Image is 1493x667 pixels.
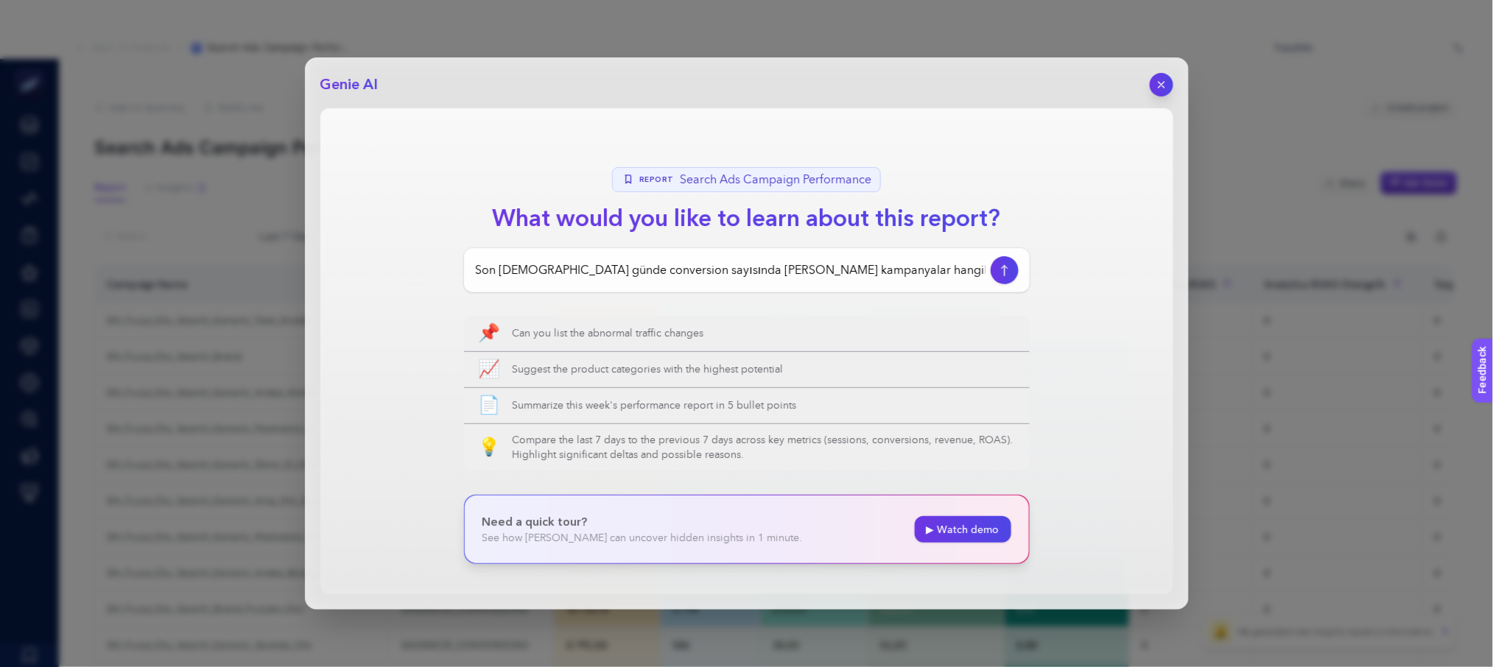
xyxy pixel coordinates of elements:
[464,316,1030,351] button: 📌Can you list the abnormal traffic changes
[464,388,1030,423] button: 📄Summarize this week's performance report in 5 bullet points
[476,261,986,279] input: Ask Genie anything...
[639,174,674,186] span: Report
[479,397,501,414] span: 📄
[915,516,1011,543] a: ▶ Watch demo
[479,325,501,342] span: 📌
[680,171,871,188] span: Search Ads Campaign Performance
[481,201,1013,236] h1: What would you like to learn about this report?
[479,361,501,378] span: 📈
[513,326,1015,341] span: Can you list the abnormal traffic changes
[482,513,803,531] p: Need a quick tour?
[320,74,379,95] h2: Genie AI
[464,352,1030,387] button: 📈Suggest the product categories with the highest potential
[513,433,1015,462] span: Compare the last 7 days to the previous 7 days across key metrics (sessions, conversions, revenue...
[513,362,1015,377] span: Suggest the product categories with the highest potential
[464,424,1030,471] button: 💡Compare the last 7 days to the previous 7 days across key metrics (sessions, conversions, revenu...
[482,531,803,546] p: See how [PERSON_NAME] can uncover hidden insights in 1 minute.
[479,439,501,456] span: 💡
[9,4,56,16] span: Feedback
[513,398,1015,413] span: Summarize this week's performance report in 5 bullet points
